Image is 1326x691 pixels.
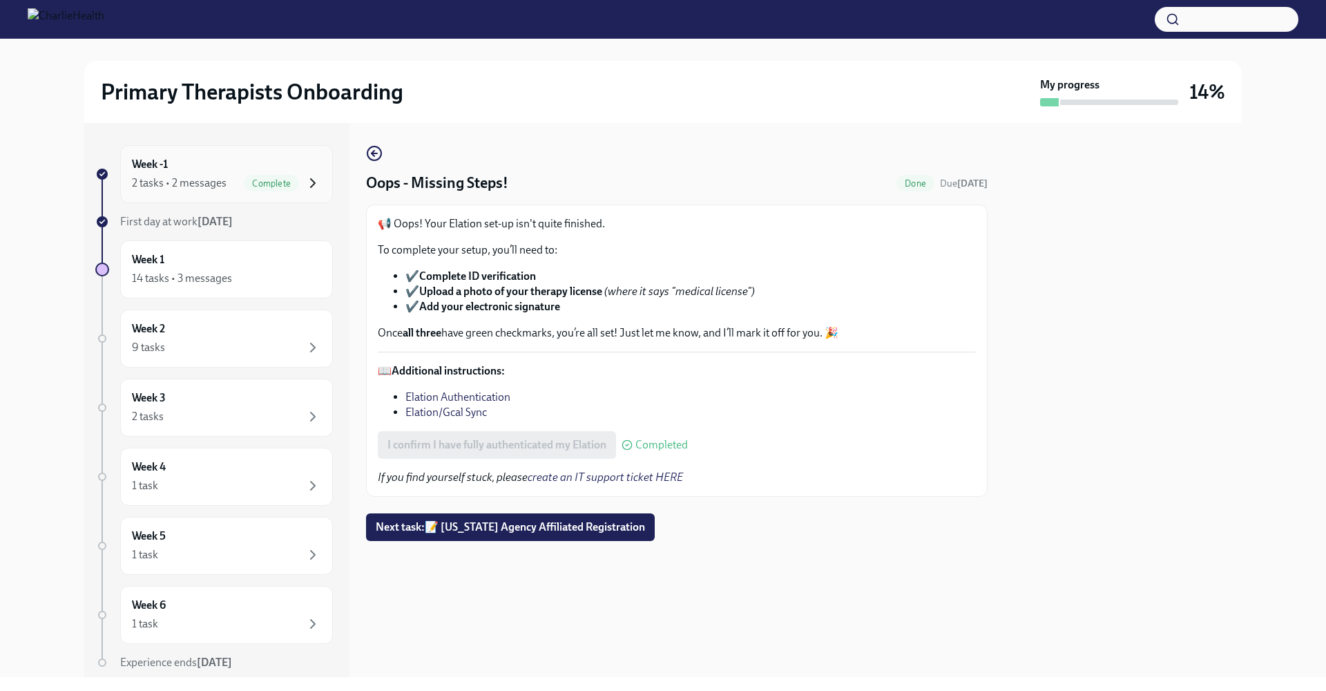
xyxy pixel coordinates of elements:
[197,656,232,669] strong: [DATE]
[132,321,165,337] h6: Week 2
[132,598,166,613] h6: Week 6
[132,529,166,544] h6: Week 5
[198,215,233,228] strong: [DATE]
[378,243,976,258] p: To complete your setup, you’ll need to:
[1189,79,1225,104] h3: 14%
[95,586,333,644] a: Week 61 task
[132,252,164,267] h6: Week 1
[940,177,988,190] span: August 14th, 2025 10:00
[95,448,333,506] a: Week 41 task
[366,513,655,541] button: Next task:📝 [US_STATE] Agency Affiliated Registration
[528,471,683,484] a: create an IT support ticket HERE
[95,379,333,437] a: Week 32 tasks
[635,439,688,451] span: Completed
[366,173,508,193] h4: Oops - Missing Steps!
[378,471,683,484] em: If you find yourself stuck, please
[940,178,988,189] span: Due
[95,240,333,299] a: Week 114 tasks • 3 messages
[132,547,158,562] div: 1 task
[95,145,333,203] a: Week -12 tasks • 2 messagesComplete
[120,656,232,669] span: Experience ends
[403,326,441,339] strong: all three
[405,299,976,314] li: ✔️
[378,325,976,341] p: Once have green checkmarks, you’re all set! Just let me know, and I’ll mark it off for you. 🎉
[132,157,168,172] h6: Week -1
[378,363,976,379] p: 📖
[244,178,299,189] span: Complete
[28,8,104,30] img: CharlieHealth
[132,409,164,424] div: 2 tasks
[1040,77,1099,93] strong: My progress
[101,78,403,106] h2: Primary Therapists Onboarding
[957,178,988,189] strong: [DATE]
[419,269,536,283] strong: Complete ID verification
[132,271,232,286] div: 14 tasks • 3 messages
[95,310,333,368] a: Week 29 tasks
[419,300,560,313] strong: Add your electronic signature
[376,520,645,534] span: Next task : 📝 [US_STATE] Agency Affiliated Registration
[132,340,165,355] div: 9 tasks
[419,285,602,298] strong: Upload a photo of your therapy license
[120,215,233,228] span: First day at work
[132,478,158,493] div: 1 task
[896,178,934,189] span: Done
[132,460,166,475] h6: Week 4
[378,216,976,231] p: 📢 Oops! Your Elation set-up isn't quite finished.
[132,390,166,406] h6: Week 3
[604,285,755,298] em: (where it says "medical license")
[405,269,976,284] li: ✔️
[95,214,333,229] a: First day at work[DATE]
[405,390,510,404] a: Elation Authentication
[132,176,227,191] div: 2 tasks • 2 messages
[95,517,333,575] a: Week 51 task
[132,616,158,632] div: 1 task
[405,406,487,419] a: Elation/Gcal Sync
[405,284,976,299] li: ✔️
[392,364,505,377] strong: Additional instructions:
